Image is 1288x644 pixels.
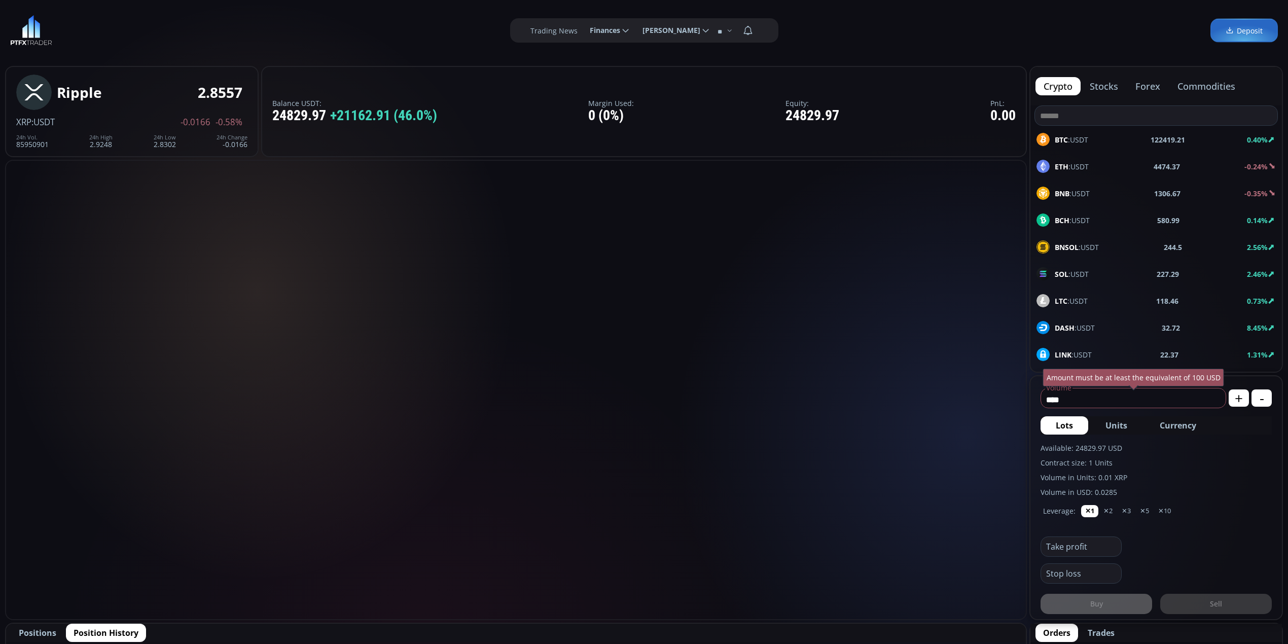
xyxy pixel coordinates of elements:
button: Lots [1041,416,1088,435]
div: 24h Vol. [16,134,49,140]
button: ✕5 [1136,505,1153,517]
label: Balance USDT: [272,99,437,107]
button: ✕1 [1081,505,1098,517]
span: Trades [1088,627,1115,639]
div: 24h High [89,134,113,140]
span: Finances [583,20,620,41]
span: Deposit [1226,25,1263,36]
button: Trades [1080,624,1122,642]
label: Volume in USD: 0.0285 [1041,487,1272,497]
b: 32.72 [1162,323,1180,333]
span: :USDT [1055,161,1089,172]
span: :USDT [1055,188,1090,199]
b: 0.14% [1247,216,1268,225]
b: SOL [1055,269,1068,279]
div: 24h Change [217,134,247,140]
span: [PERSON_NAME] [635,20,700,41]
span: :USDT [31,116,55,128]
button: - [1251,389,1272,407]
div: 24h Low [154,134,176,140]
span: -0.58% [216,118,242,127]
span: Positions [19,627,56,639]
b: ETH [1055,162,1068,171]
b: 122419.21 [1151,134,1185,145]
button: forex [1127,77,1168,95]
div: Amount must be at least the equivalent of 100 USD [1043,369,1224,386]
button: + [1229,389,1249,407]
b: DASH [1055,323,1075,333]
label: Available: 24829.97 USD [1041,443,1272,453]
div: -0.0166 [217,134,247,148]
b: 244.5 [1164,242,1182,253]
b: -0.24% [1244,162,1268,171]
div: 2.8302 [154,134,176,148]
label: Contract size: 1 Units [1041,457,1272,468]
button: ✕2 [1099,505,1117,517]
label: Equity: [785,99,839,107]
img: LOGO [10,15,52,46]
div: Ripple [57,85,102,100]
b: 0.40% [1247,135,1268,145]
div: 0.00 [990,108,1016,124]
label: Volume in Units: 0.01 XRP [1041,472,1272,483]
b: BTC [1055,135,1068,145]
b: 1.31% [1247,350,1268,360]
button: Orders [1035,624,1078,642]
span: :USDT [1055,323,1095,333]
b: 118.46 [1156,296,1178,306]
b: LINK [1055,350,1071,360]
span: Lots [1056,419,1073,432]
button: commodities [1169,77,1243,95]
div: 24829.97 [785,108,839,124]
span: Currency [1160,419,1196,432]
button: ✕3 [1118,505,1135,517]
span: :USDT [1055,269,1089,279]
b: BCH [1055,216,1069,225]
button: Units [1090,416,1142,435]
span: :USDT [1055,296,1088,306]
span: :USDT [1055,349,1092,360]
span: :USDT [1055,134,1088,145]
div: 24829.97 [272,108,437,124]
b: 1306.67 [1154,188,1180,199]
b: 8.45% [1247,323,1268,333]
b: 2.46% [1247,269,1268,279]
span: Position History [74,627,138,639]
button: Positions [11,624,64,642]
label: Leverage: [1043,506,1076,516]
label: Trading News [530,25,578,36]
b: 227.29 [1157,269,1179,279]
b: -0.35% [1244,189,1268,198]
label: Margin Used: [588,99,634,107]
button: Currency [1144,416,1211,435]
b: BNB [1055,189,1069,198]
span: Orders [1043,627,1070,639]
button: ✕10 [1154,505,1175,517]
b: 22.37 [1160,349,1178,360]
span: :USDT [1055,215,1090,226]
b: 2.56% [1247,242,1268,252]
span: :USDT [1055,242,1099,253]
div: 2.8557 [198,85,242,100]
span: -0.0166 [181,118,210,127]
span: Units [1105,419,1127,432]
button: crypto [1035,77,1081,95]
b: BNSOL [1055,242,1079,252]
span: +21162.91 (46.0%) [330,108,437,124]
div: 0 (0%) [588,108,634,124]
b: LTC [1055,296,1067,306]
button: stocks [1082,77,1126,95]
b: 4474.37 [1154,161,1180,172]
b: 580.99 [1157,215,1179,226]
b: 0.73% [1247,296,1268,306]
div: 2.9248 [89,134,113,148]
button: Position History [66,624,146,642]
a: Deposit [1210,19,1278,43]
label: PnL: [990,99,1016,107]
div: 85950901 [16,134,49,148]
span: XRP [16,116,31,128]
